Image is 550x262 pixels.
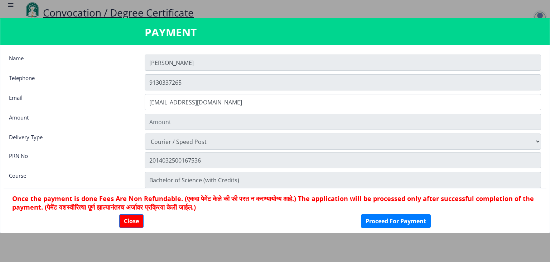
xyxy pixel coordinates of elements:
h6: Once the payment is done Fees Are Non Refundable. (एकदा पेमेंट केले की फी परत न करण्यायोग्य आहे.)... [12,194,538,211]
input: Zipcode [145,172,541,188]
div: Telephone [4,74,139,89]
div: Delivery Type [4,134,139,148]
div: Amount [4,114,139,128]
input: Amount [145,114,541,130]
input: Zipcode [145,152,541,168]
input: Telephone [145,74,541,90]
input: Email [145,94,541,110]
div: PRN No [4,152,139,167]
input: Name [145,55,541,71]
button: Close [119,214,144,228]
div: Email [4,94,139,108]
div: Name [4,55,139,69]
div: Course [4,172,139,186]
h3: PAYMENT [145,25,405,39]
button: Proceed For Payment [361,214,431,228]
